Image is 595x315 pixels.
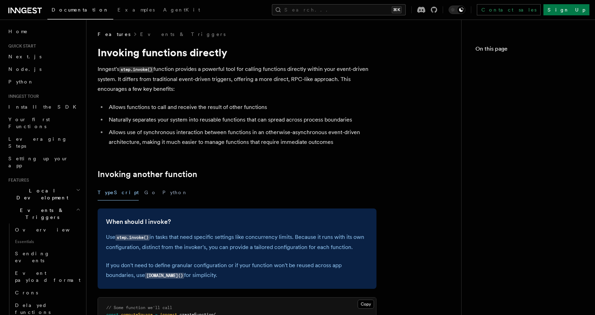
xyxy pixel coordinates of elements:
a: Event payload format [12,267,82,286]
button: TypeScript [98,185,139,200]
a: When should I invoke? [106,217,171,227]
code: step.invoke() [115,235,150,241]
span: Inngest tour [6,94,39,99]
span: Features [98,31,130,38]
span: Python [8,79,34,85]
li: Naturally separates your system into reusable functions that can spread across process boundaries [107,115,376,125]
a: Next.js [6,50,82,63]
span: Node.js [8,66,41,72]
span: Sending events [15,251,50,263]
button: Python [162,185,188,200]
button: Local Development [6,184,82,204]
span: Features [6,177,29,183]
a: Contact sales [477,4,541,15]
span: Essentials [12,236,82,247]
span: Your first Functions [8,117,50,129]
span: // Some function we'll call [106,305,172,310]
a: Install the SDK [6,101,82,113]
p: Use in tasks that need specific settings like concurrency limits. Because it runs with its own co... [106,232,368,252]
a: Sending events [12,247,82,267]
a: Events & Triggers [140,31,226,38]
span: Event payload format [15,270,81,283]
span: Crons [15,290,38,295]
button: Copy [358,300,374,309]
kbd: ⌘K [392,6,402,13]
span: Next.js [8,54,41,59]
a: Leveraging Steps [6,133,82,152]
button: Go [144,185,157,200]
li: Allows functions to call and receive the result of other functions [107,102,376,112]
a: Your first Functions [6,113,82,133]
h4: On this page [475,45,581,56]
button: Search...⌘K [272,4,406,15]
span: Quick start [6,43,36,49]
a: AgentKit [159,2,204,19]
code: [DOMAIN_NAME]() [145,273,184,279]
a: Overview [12,224,82,236]
h1: Invoking functions directly [98,46,376,59]
span: Events & Triggers [6,207,76,221]
span: Overview [15,227,87,233]
span: Setting up your app [8,156,68,168]
li: Allows use of synchronous interaction between functions in an otherwise-asynchronous event-driven... [107,127,376,147]
span: Leveraging Steps [8,136,67,149]
span: Home [8,28,28,35]
button: Events & Triggers [6,204,82,224]
a: Crons [12,286,82,299]
span: Documentation [52,7,109,13]
a: Node.js [6,63,82,75]
a: Documentation [47,2,113,20]
a: Invoking another function [98,169,197,179]
button: Toggle dark mode [449,6,465,14]
a: Python [6,75,82,88]
a: Examples [113,2,159,19]
p: Inngest's function provides a powerful tool for calling functions directly within your event-driv... [98,64,376,94]
a: Setting up your app [6,152,82,172]
span: AgentKit [163,7,200,13]
span: Examples [117,7,155,13]
code: step.invoke() [119,67,153,73]
a: Sign Up [543,4,589,15]
p: If you don't need to define granular configuration or if your function won't be reused across app... [106,261,368,280]
span: Delayed functions [15,302,51,315]
a: Home [6,25,82,38]
span: Local Development [6,187,76,201]
span: Install the SDK [8,104,81,110]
